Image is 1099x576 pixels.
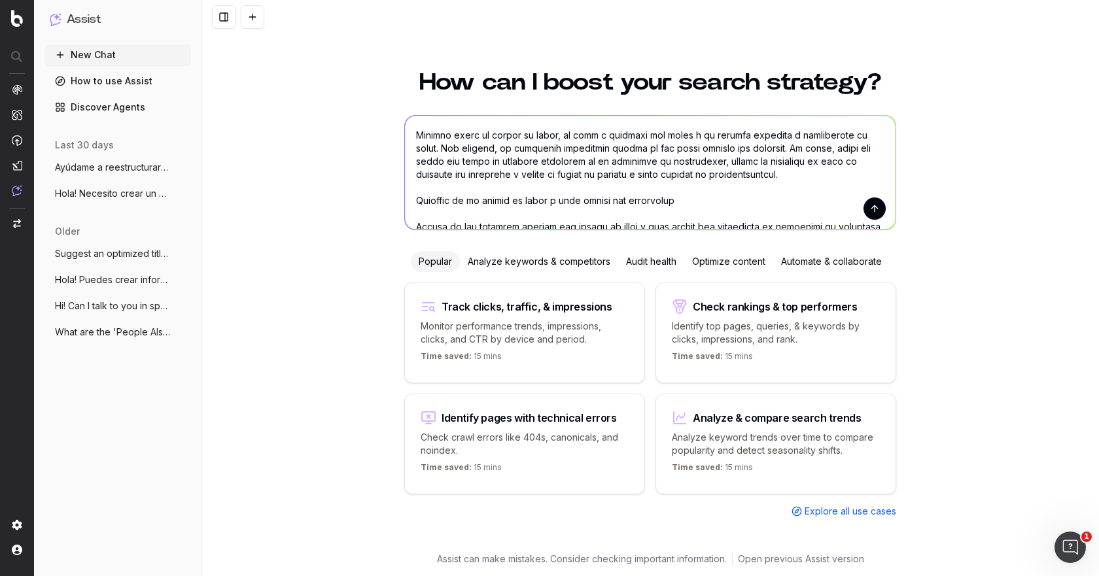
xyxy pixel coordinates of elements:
a: How to use Assist [44,71,191,92]
p: Analyze keyword trends over time to compare popularity and detect seasonality shifts. [672,431,880,457]
button: Hola! Puedes crear informes personalizad [44,269,191,290]
span: last 30 days [55,139,114,152]
img: Assist [12,185,22,196]
span: Time saved: [421,351,472,361]
a: Open previous Assist version [738,552,864,566]
button: Hi! Can I talk to you in spanish? [44,296,191,316]
span: Hola! Puedes crear informes personalizad [55,273,170,286]
img: Botify logo [11,10,23,27]
img: Switch project [13,219,21,228]
p: Check crawl errors like 404s, canonicals, and noindex. [421,431,629,457]
span: Ayúdame a reestructurar este artículo de [55,161,170,174]
div: Optimize content [684,251,773,272]
a: Discover Agents [44,97,191,118]
button: Assist [50,10,186,29]
span: What are the 'People Also Ask' questions [55,326,170,339]
span: Suggest an optimized title and descripti [55,247,170,260]
span: Hi! Can I talk to you in spanish? [55,299,170,313]
iframe: Intercom live chat [1055,532,1086,563]
p: 15 mins [672,462,753,478]
p: 15 mins [421,351,502,367]
img: Studio [12,160,22,171]
p: 15 mins [421,462,502,478]
span: older [55,225,80,238]
h1: How can I boost your search strategy? [404,71,896,94]
img: Setting [12,520,22,530]
span: 1 [1081,532,1092,542]
div: Popular [411,251,460,272]
p: Identify top pages, queries, & keywords by clicks, impressions, and rank. [672,320,880,346]
img: My account [12,545,22,555]
textarea: Loremip d sitametconsec adip elitsedd ei tempor inc utl: - etd magnaa e adminim veni qu nostrud, ... [405,116,896,229]
div: Analyze keywords & competitors [460,251,618,272]
div: Identify pages with technical errors [442,413,617,423]
div: Analyze & compare search trends [693,413,862,423]
div: Audit health [618,251,684,272]
div: Automate & collaborate [773,251,890,272]
img: Analytics [12,84,22,95]
button: New Chat [44,44,191,65]
span: Time saved: [421,462,472,472]
p: 15 mins [672,351,753,367]
span: Time saved: [672,351,723,361]
span: Explore all use cases [805,505,896,518]
button: Suggest an optimized title and descripti [44,243,191,264]
img: Activation [12,135,22,146]
a: Explore all use cases [792,505,896,518]
div: Track clicks, traffic, & impressions [442,301,612,312]
span: Time saved: [672,462,723,472]
h1: Assist [67,10,101,29]
p: Assist can make mistakes. Consider checking important information. [437,552,727,566]
span: Hola! Necesito crear un contenido sobre [55,187,170,200]
button: Ayúdame a reestructurar este artículo de [44,157,191,178]
p: Monitor performance trends, impressions, clicks, and CTR by device and period. [421,320,629,346]
img: Assist [50,13,61,25]
div: Check rankings & top performers [693,301,858,312]
img: Intelligence [12,109,22,120]
button: What are the 'People Also Ask' questions [44,322,191,343]
button: Hola! Necesito crear un contenido sobre [44,183,191,204]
